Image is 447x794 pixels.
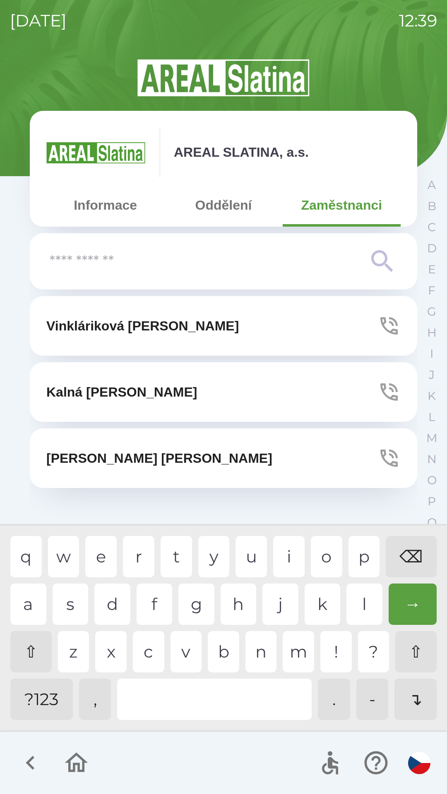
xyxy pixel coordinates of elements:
[30,296,417,356] button: Vinkláriková [PERSON_NAME]
[408,752,430,774] img: cs flag
[30,428,417,488] button: [PERSON_NAME] [PERSON_NAME]
[46,316,239,336] p: Vinkláriková [PERSON_NAME]
[46,127,146,177] img: aad3f322-fb90-43a2-be23-5ead3ef36ce5.png
[46,190,164,220] button: Informace
[164,190,282,220] button: Oddělení
[46,382,197,402] p: Kalná [PERSON_NAME]
[10,8,67,33] p: [DATE]
[283,190,401,220] button: Zaměstnanci
[46,448,272,468] p: [PERSON_NAME] [PERSON_NAME]
[30,362,417,422] button: Kalná [PERSON_NAME]
[30,58,417,98] img: Logo
[174,142,309,162] p: AREAL SLATINA, a.s.
[399,8,437,33] p: 12:39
